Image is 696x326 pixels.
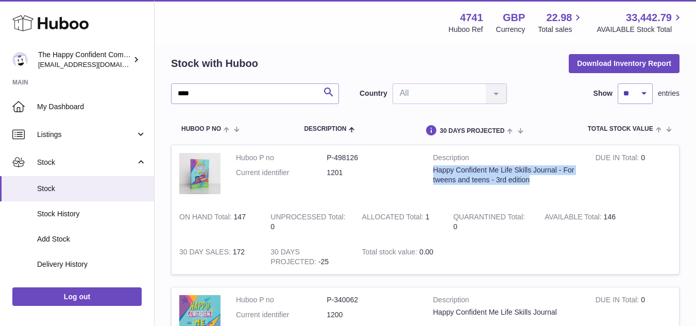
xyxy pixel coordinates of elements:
td: 146 [537,204,628,239]
strong: AVAILABLE Total [545,213,603,224]
label: Country [360,89,387,98]
dt: Current identifier [236,310,327,320]
div: Happy Confident Me Life Skills Journal - For tweens and teens - 3rd edition [433,165,580,185]
a: 22.98 Total sales [538,11,584,35]
dd: P-498126 [327,153,417,163]
dd: P-340062 [327,295,417,305]
button: Download Inventory Report [569,54,680,73]
div: Huboo Ref [449,25,483,35]
strong: ON HAND Total [179,213,234,224]
strong: 30 DAYS PROJECTED [270,248,318,268]
a: Log out [12,287,142,306]
span: 0.00 [419,248,433,256]
span: Delivery History [37,260,146,269]
a: 33,442.79 AVAILABLE Stock Total [597,11,684,35]
strong: QUARANTINED Total [453,213,525,224]
dt: Huboo P no [236,295,327,305]
td: -25 [263,239,354,274]
span: Stock [37,184,146,194]
span: My Dashboard [37,102,146,112]
strong: 4741 [460,11,483,25]
span: Stock [37,158,135,167]
dt: Current identifier [236,168,327,178]
strong: UNPROCESSED Total [270,213,345,224]
span: 30 DAYS PROJECTED [440,128,505,134]
span: Total stock value [588,126,653,132]
span: Add Stock [37,234,146,244]
dd: 1201 [327,168,417,178]
span: 33,442.79 [626,11,672,25]
td: 147 [172,204,263,239]
h2: Stock with Huboo [171,57,258,71]
div: The Happy Confident Company [38,50,131,70]
span: AVAILABLE Stock Total [597,25,684,35]
td: 0 [263,204,354,239]
strong: ALLOCATED Total [362,213,426,224]
div: Happy Confident Me Life Skills Journal [433,307,580,317]
span: [EMAIL_ADDRESS][DOMAIN_NAME] [38,60,151,68]
strong: 30 DAY SALES [179,248,233,259]
img: contact@happyconfident.com [12,52,28,67]
span: 0 [453,222,457,231]
strong: Description [433,295,580,307]
span: Huboo P no [181,126,221,132]
span: Description [304,126,346,132]
span: Stock History [37,209,146,219]
span: 22.98 [546,11,572,25]
strong: GBP [503,11,525,25]
strong: Total stock value [362,248,419,259]
strong: DUE IN Total [596,153,641,164]
span: entries [658,89,680,98]
span: ASN Uploads [37,285,146,295]
img: product image [179,153,220,194]
dd: 1200 [327,310,417,320]
td: 172 [172,239,263,274]
td: 1 [354,204,446,239]
span: Listings [37,130,135,140]
span: Total sales [538,25,584,35]
strong: Description [433,153,580,165]
label: Show [593,89,613,98]
strong: DUE IN Total [596,296,641,306]
td: 0 [588,145,679,204]
dt: Huboo P no [236,153,327,163]
div: Currency [496,25,525,35]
